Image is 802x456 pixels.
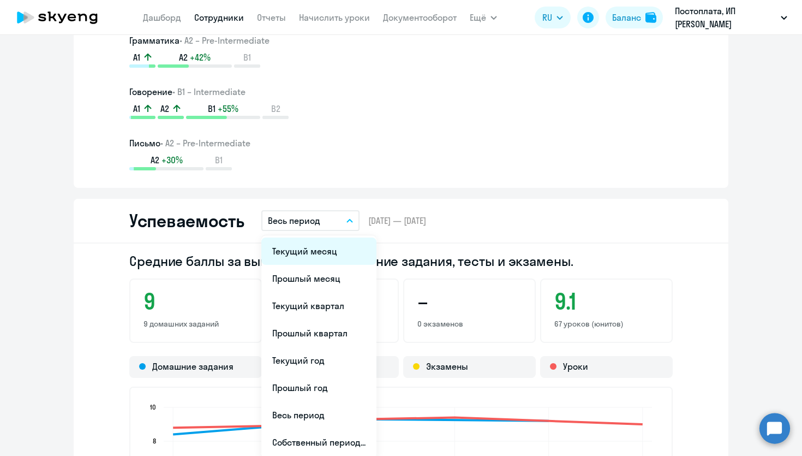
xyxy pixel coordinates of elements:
a: Отчеты [257,12,286,23]
h3: 9 [143,288,248,315]
span: • B1 – Intermediate [172,86,246,97]
h3: 9.1 [554,288,659,315]
p: Весь период [268,214,320,227]
button: Ещё [470,7,497,28]
a: Начислить уроки [299,12,370,23]
img: balance [645,12,656,23]
div: Уроки [540,356,673,378]
span: B1 [215,154,223,166]
span: RU [542,11,552,24]
button: Постоплата, ИП [PERSON_NAME] [PERSON_NAME] [669,4,793,31]
span: A1 [133,51,140,63]
span: +55% [218,103,238,115]
span: B1 [243,51,251,63]
span: [DATE] — [DATE] [368,215,426,227]
span: A2 [151,154,159,166]
span: +30% [161,154,183,166]
button: RU [535,7,571,28]
a: Документооборот [383,12,457,23]
text: 10 [150,403,156,411]
span: A2 [179,51,188,63]
span: +42% [190,51,211,63]
p: Постоплата, ИП [PERSON_NAME] [PERSON_NAME] [675,4,776,31]
span: A1 [133,103,140,115]
span: Ещё [470,11,486,24]
span: A2 [160,103,169,115]
span: • A2 – Pre-Intermediate [179,35,270,46]
a: Дашборд [143,12,181,23]
div: Баланс [612,11,641,24]
p: 67 уроков (юнитов) [554,319,659,329]
div: Экзамены [403,356,536,378]
h3: Письмо [129,137,673,150]
span: B2 [271,103,280,115]
h3: – [417,288,522,315]
text: 8 [153,437,156,445]
p: 0 экзаменов [417,319,522,329]
h3: Говорение [129,85,673,98]
span: B1 [208,103,216,115]
h2: Средние баллы за выполненные домашние задания, тесты и экзамены. [129,252,673,270]
h2: Успеваемость [129,210,244,232]
h3: Грамматика [129,34,673,47]
button: Весь период [261,210,360,231]
button: Балансbalance [606,7,663,28]
a: Сотрудники [194,12,244,23]
p: 9 домашних заданий [143,319,248,329]
div: Домашние задания [129,356,262,378]
span: • A2 – Pre-Intermediate [160,138,250,149]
